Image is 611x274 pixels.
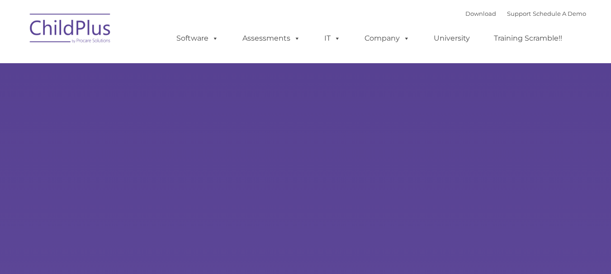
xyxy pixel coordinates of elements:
a: IT [315,29,350,47]
a: Download [465,10,496,17]
img: ChildPlus by Procare Solutions [25,7,116,52]
a: Schedule A Demo [533,10,586,17]
a: Support [507,10,531,17]
font: | [465,10,586,17]
a: Software [167,29,227,47]
a: Assessments [233,29,309,47]
a: University [425,29,479,47]
a: Company [355,29,419,47]
a: Training Scramble!! [485,29,571,47]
